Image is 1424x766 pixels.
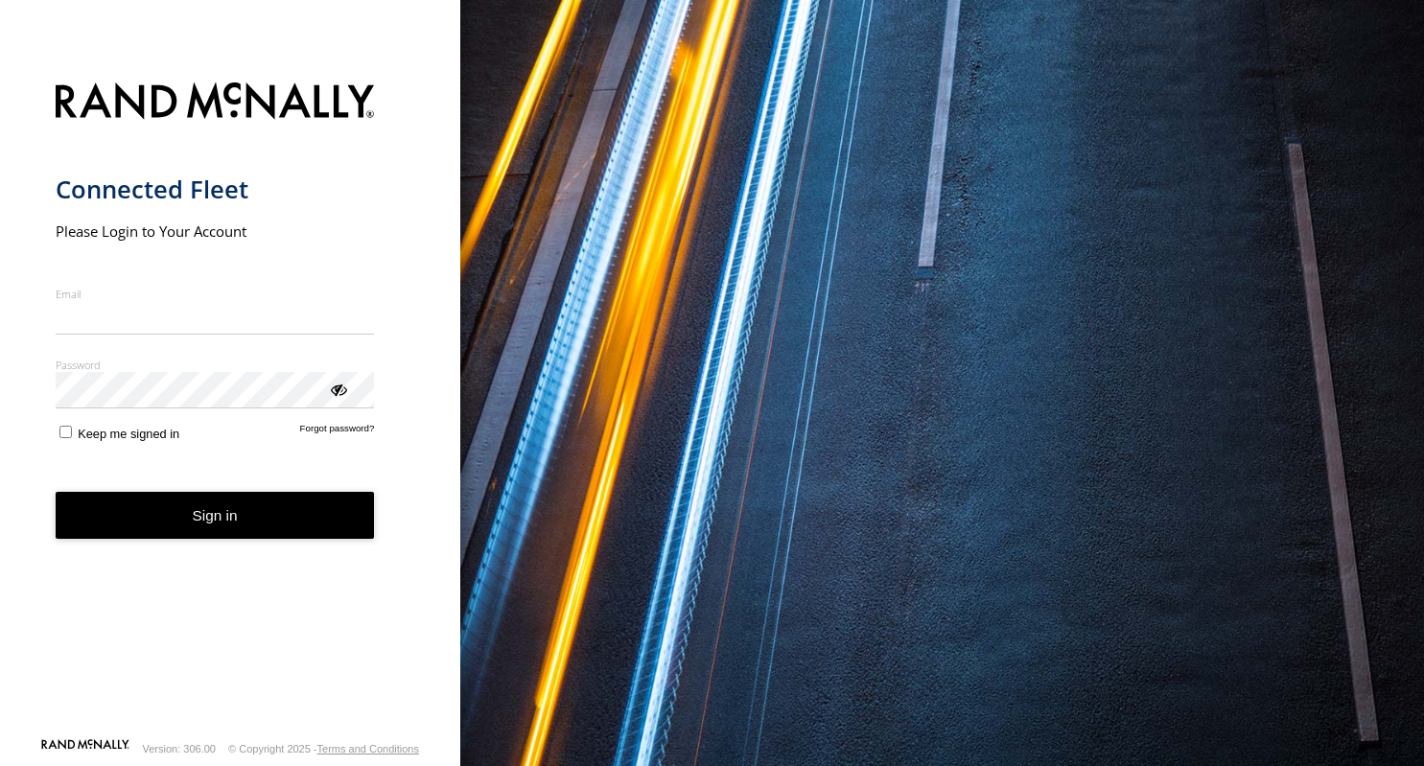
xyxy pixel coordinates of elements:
img: Rand McNally [56,79,375,128]
button: Sign in [56,492,375,539]
label: Email [56,287,375,301]
input: Keep me signed in [59,426,72,438]
div: Version: 306.00 [143,743,216,754]
label: Password [56,358,375,372]
a: Terms and Conditions [317,743,419,754]
h1: Connected Fleet [56,174,375,205]
h2: Please Login to Your Account [56,221,375,241]
a: Forgot password? [300,423,375,441]
a: Visit our Website [41,739,129,758]
span: Keep me signed in [78,427,179,441]
form: main [56,71,406,737]
div: © Copyright 2025 - [228,743,419,754]
div: ViewPassword [328,379,347,398]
